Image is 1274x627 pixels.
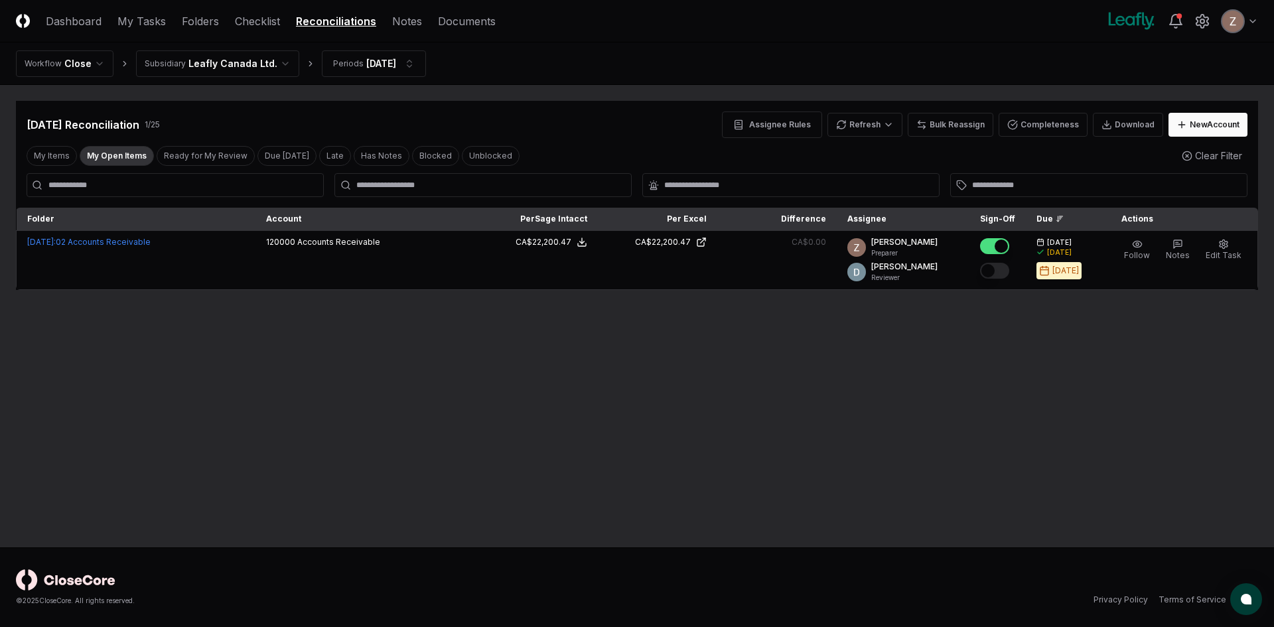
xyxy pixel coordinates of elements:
span: Edit Task [1206,250,1241,260]
div: Subsidiary [145,58,186,70]
p: Preparer [871,248,938,258]
button: My Open Items [80,146,154,166]
div: Workflow [25,58,62,70]
a: Documents [438,13,496,29]
div: CA$0.00 [792,236,826,248]
th: Assignee [837,208,969,231]
a: [DATE]:02 Accounts Receivable [27,237,151,247]
button: Follow [1121,236,1153,264]
th: Sign-Off [969,208,1026,231]
button: Mark complete [980,263,1009,279]
button: Bulk Reassign [908,113,993,137]
a: Privacy Policy [1094,594,1148,606]
button: Completeness [999,113,1088,137]
img: ACg8ocKnDsamp5-SE65NkOhq35AnOBarAXdzXQ03o9g231ijNgHgyA=s96-c [847,238,866,257]
a: Checklist [235,13,280,29]
button: Unblocked [462,146,520,166]
p: [PERSON_NAME] [871,261,938,273]
nav: breadcrumb [16,50,426,77]
div: New Account [1190,119,1239,131]
div: Due [1036,213,1090,225]
button: Periods[DATE] [322,50,426,77]
div: Account [266,213,468,225]
button: Notes [1163,236,1192,264]
img: Logo [16,14,30,28]
a: My Tasks [117,13,166,29]
button: Ready for My Review [157,146,255,166]
img: ACg8ocLeIi4Jlns6Fsr4lO0wQ1XJrFQvF4yUjbLrd1AsCAOmrfa1KQ=s96-c [847,263,866,281]
img: ACg8ocKnDsamp5-SE65NkOhq35AnOBarAXdzXQ03o9g231ijNgHgyA=s96-c [1222,11,1243,32]
button: Clear Filter [1176,143,1247,168]
button: Has Notes [354,146,409,166]
a: Reconciliations [296,13,376,29]
div: Actions [1111,213,1247,225]
th: Folder [17,208,255,231]
span: [DATE] : [27,237,56,247]
button: Edit Task [1203,236,1244,264]
button: Due Today [257,146,317,166]
div: [DATE] Reconciliation [27,117,139,133]
p: Reviewer [871,273,938,283]
p: [PERSON_NAME] [871,236,938,248]
span: Follow [1124,250,1150,260]
span: [DATE] [1047,238,1072,247]
div: [DATE] [1052,265,1079,277]
div: © 2025 CloseCore. All rights reserved. [16,596,637,606]
div: CA$22,200.47 [516,236,571,248]
button: My Items [27,146,77,166]
a: Terms of Service [1159,594,1226,606]
span: Accounts Receivable [297,237,380,247]
a: CA$22,200.47 [608,236,707,248]
a: Notes [392,13,422,29]
button: Assignee Rules [722,111,822,138]
a: Folders [182,13,219,29]
th: Difference [717,208,837,231]
th: Per Sage Intacct [478,208,598,231]
button: NewAccount [1168,113,1247,137]
span: Notes [1166,250,1190,260]
button: Mark complete [980,238,1009,254]
div: 1 / 25 [145,119,160,131]
div: CA$22,200.47 [635,236,691,248]
th: Per Excel [598,208,717,231]
button: Blocked [412,146,459,166]
button: Refresh [827,113,902,137]
span: 120000 [266,237,295,247]
button: atlas-launcher [1230,583,1262,615]
div: Periods [333,58,364,70]
button: Late [319,146,351,166]
button: Download [1093,113,1163,137]
div: [DATE] [366,56,396,70]
button: CA$22,200.47 [516,236,587,248]
div: [DATE] [1047,247,1072,257]
a: Dashboard [46,13,102,29]
img: Leafly logo [1105,11,1157,32]
img: logo [16,569,115,591]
